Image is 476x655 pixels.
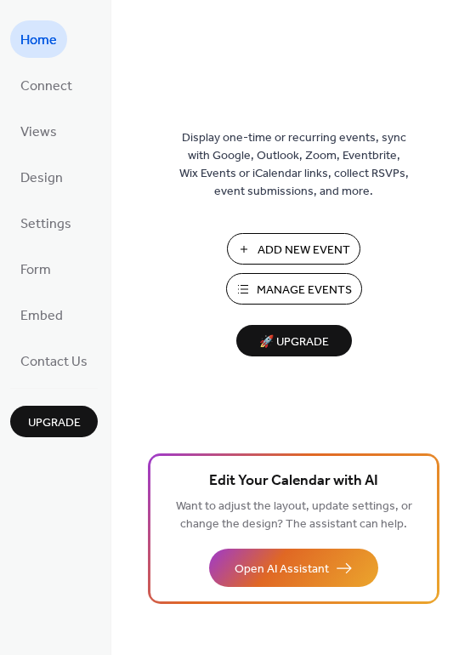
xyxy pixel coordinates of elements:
a: Embed [10,296,73,333]
span: Settings [20,211,71,238]
span: Embed [20,303,63,330]
span: Add New Event [258,242,350,259]
button: 🚀 Upgrade [236,325,352,356]
button: Add New Event [227,233,360,265]
span: Connect [20,73,72,100]
a: Views [10,112,67,150]
button: Upgrade [10,406,98,437]
span: 🚀 Upgrade [246,331,342,354]
span: Form [20,257,51,284]
button: Open AI Assistant [209,549,378,587]
span: Open AI Assistant [235,561,329,578]
span: Edit Your Calendar with AI [209,470,378,493]
span: Display one-time or recurring events, sync with Google, Outlook, Zoom, Eventbrite, Wix Events or ... [179,129,409,201]
span: Contact Us [20,349,88,376]
span: Views [20,119,57,146]
a: Settings [10,204,82,242]
span: Manage Events [257,282,352,299]
button: Manage Events [226,273,362,305]
span: Want to adjust the layout, update settings, or change the design? The assistant can help. [176,495,412,536]
a: Form [10,250,61,288]
span: Upgrade [28,414,81,432]
a: Contact Us [10,342,98,379]
a: Connect [10,66,82,104]
a: Home [10,20,67,58]
span: Home [20,27,57,54]
a: Design [10,158,73,196]
span: Design [20,165,63,192]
